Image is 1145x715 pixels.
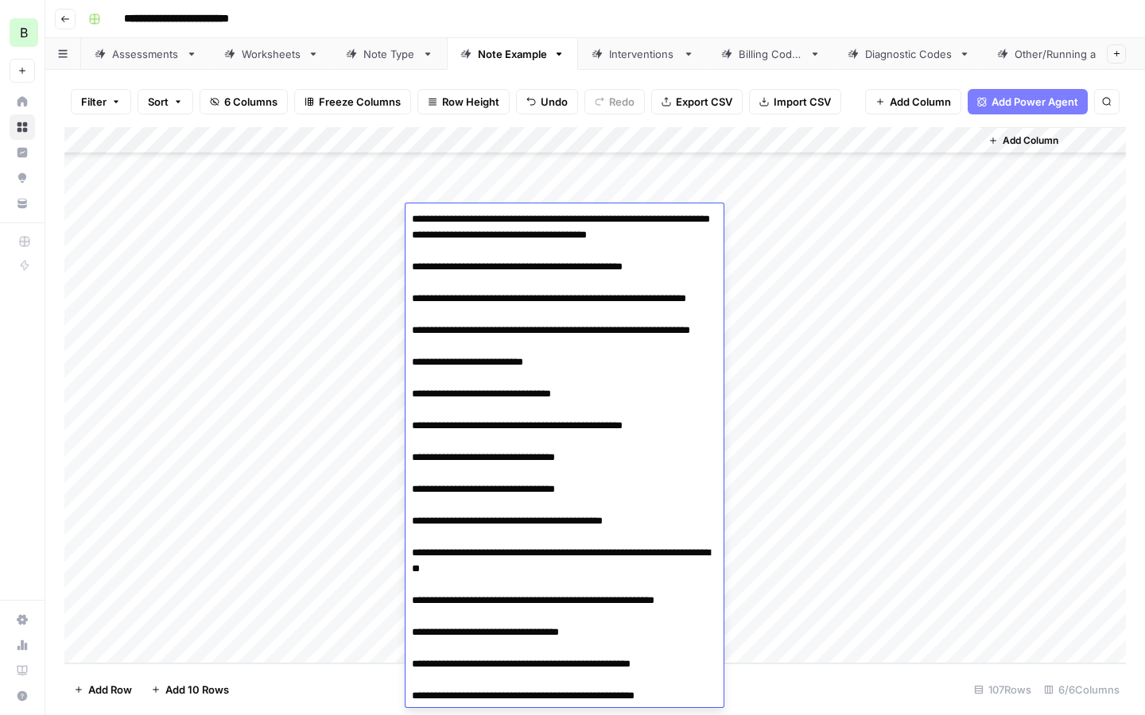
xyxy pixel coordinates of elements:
a: Interventions [578,38,708,70]
button: Sort [138,89,193,114]
button: 6 Columns [200,89,288,114]
a: Learning Hub [10,658,35,683]
a: Assessments [81,38,211,70]
a: Usage [10,632,35,658]
button: Add Column [982,130,1065,151]
span: Export CSV [676,94,732,110]
button: Freeze Columns [294,89,411,114]
div: Diagnostic Codes [865,46,953,62]
a: Opportunities [10,165,35,191]
div: Note Type [363,46,416,62]
button: Import CSV [749,89,841,114]
span: B [20,23,28,42]
a: Note Example [447,38,578,70]
span: Filter [81,94,107,110]
button: Redo [584,89,645,114]
a: Billing Codes [708,38,834,70]
a: Insights [10,140,35,165]
div: Interventions [609,46,677,62]
button: Workspace: Blueprint [10,13,35,52]
span: Freeze Columns [319,94,401,110]
span: Sort [148,94,169,110]
span: Undo [541,94,568,110]
span: Row Height [442,94,499,110]
button: Add 10 Rows [142,677,239,702]
button: Export CSV [651,89,743,114]
a: Home [10,89,35,114]
button: Row Height [417,89,510,114]
button: Add Row [64,677,142,702]
span: Add Column [890,94,951,110]
span: Add Column [1003,133,1058,148]
button: Add Column [865,89,961,114]
div: Other/Running a Practice [1015,46,1139,62]
a: Your Data [10,191,35,216]
a: Note Type [332,38,447,70]
button: Filter [71,89,131,114]
div: 107 Rows [968,677,1038,702]
button: Help + Support [10,683,35,709]
a: Diagnostic Codes [834,38,984,70]
div: Billing Codes [739,46,803,62]
div: Worksheets [242,46,301,62]
span: 6 Columns [224,94,278,110]
span: Add Power Agent [992,94,1078,110]
button: Add Power Agent [968,89,1088,114]
div: Note Example [478,46,547,62]
a: Worksheets [211,38,332,70]
a: Settings [10,607,35,632]
span: Import CSV [774,94,831,110]
button: Undo [516,89,578,114]
div: 6/6 Columns [1038,677,1126,702]
div: Assessments [112,46,180,62]
span: Add 10 Rows [165,682,229,698]
a: Browse [10,114,35,140]
span: Redo [609,94,635,110]
span: Add Row [88,682,132,698]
